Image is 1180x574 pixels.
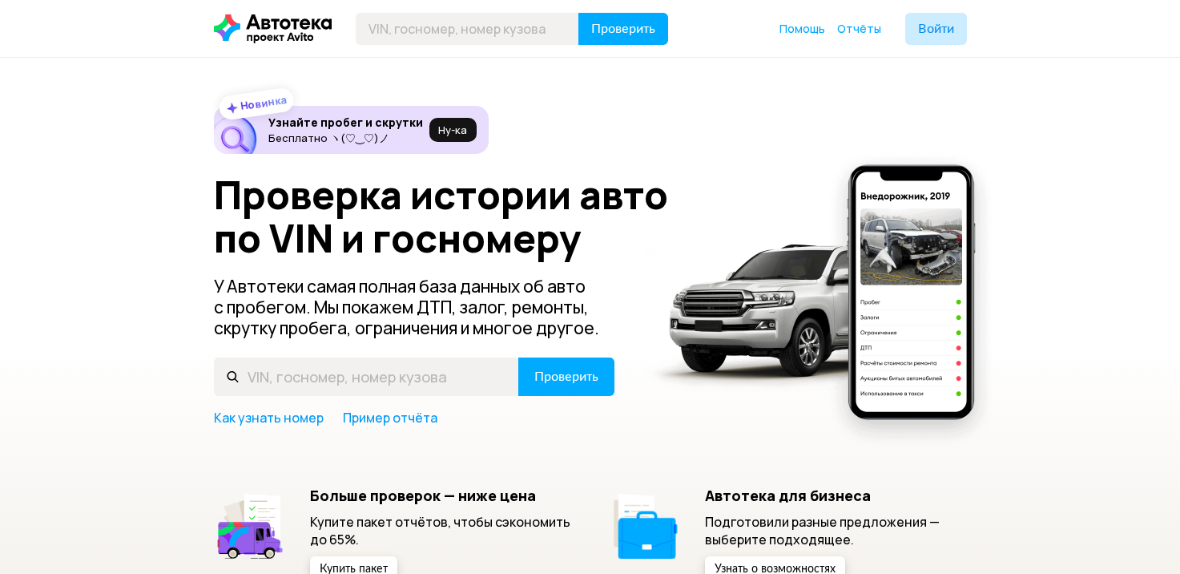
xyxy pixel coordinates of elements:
strong: Новинка [239,92,288,113]
h1: Проверка истории авто по VIN и госномеру [214,173,692,260]
a: Помощь [779,21,825,37]
h6: Узнайте пробег и скрутки [268,115,423,130]
button: Проверить [578,13,668,45]
span: Проверить [534,370,598,383]
a: Пример отчёта [343,409,437,426]
span: Проверить [591,22,655,35]
p: Купите пакет отчётов, чтобы сэкономить до 65%. [310,513,572,548]
p: Бесплатно ヽ(♡‿♡)ノ [268,131,423,144]
a: Отчёты [837,21,881,37]
input: VIN, госномер, номер кузова [356,13,579,45]
span: Ну‑ка [438,123,467,136]
a: Как узнать номер [214,409,324,426]
span: Помощь [779,21,825,36]
p: У Автотеки самая полная база данных об авто с пробегом. Мы покажем ДТП, залог, ремонты, скрутку п... [214,276,616,338]
h5: Автотека для бизнеса [705,487,967,504]
h5: Больше проверок — ниже цена [310,487,572,504]
span: Отчёты [837,21,881,36]
button: Проверить [518,358,614,396]
span: Войти [918,22,954,35]
input: VIN, госномер, номер кузова [214,358,519,396]
p: Подготовили разные предложения — выберите подходящее. [705,513,967,548]
button: Войти [905,13,967,45]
